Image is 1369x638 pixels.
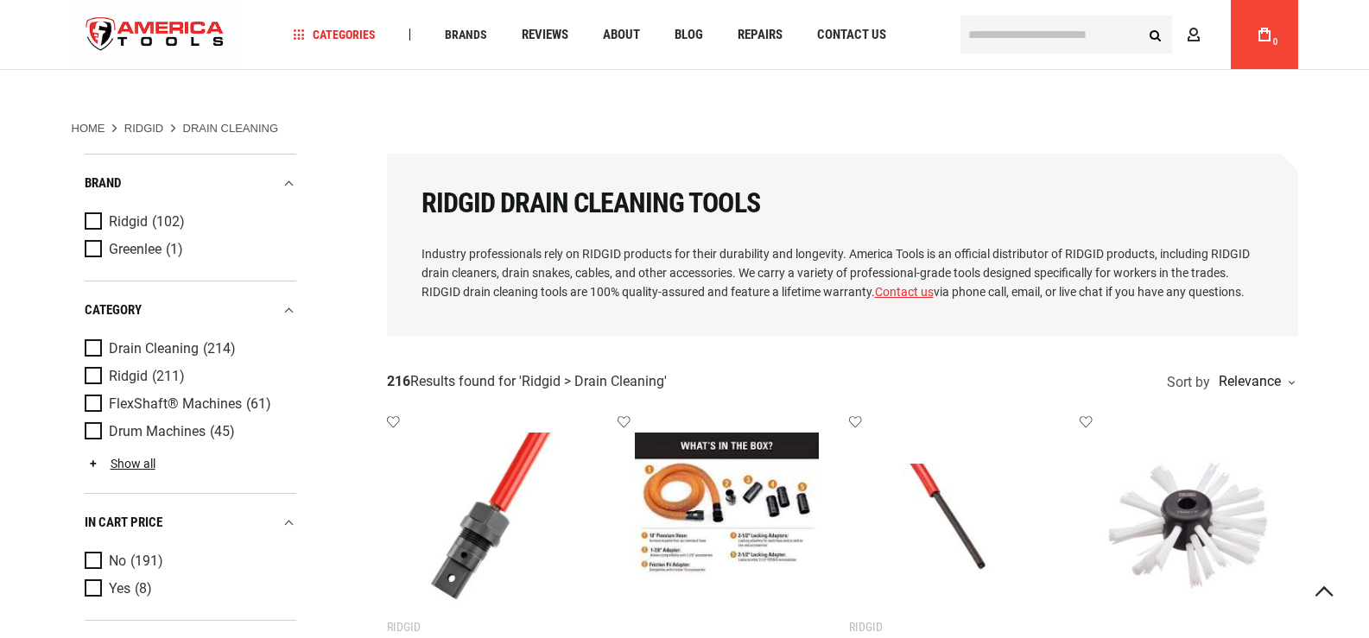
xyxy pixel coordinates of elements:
span: Greenlee [109,242,162,257]
span: (45) [210,425,235,439]
a: FlexShaft® Machines (61) [85,395,292,414]
a: Blog [667,23,711,47]
span: (8) [135,582,152,597]
span: About [603,28,640,41]
span: Blog [675,28,703,41]
a: Ridgid (211) [85,367,292,386]
a: Drain Cleaning (214) [85,339,292,358]
span: (214) [203,342,236,357]
a: Repairs [730,23,790,47]
span: Ridgid [109,214,148,230]
strong: Drain Cleaning [183,122,279,135]
div: category [85,299,296,322]
a: Home [72,121,105,136]
div: Ridgid [387,620,421,634]
div: In cart price [85,511,296,534]
h1: RIDGID Drain Cleaning Tools [421,188,1264,218]
span: Drum Machines [109,424,206,439]
a: Contact us [875,285,934,299]
span: Categories [293,28,376,41]
span: (1) [166,243,183,257]
span: (211) [152,370,185,384]
button: Search [1139,18,1172,51]
a: Drum Machines (45) [85,422,292,441]
a: Contact Us [809,23,894,47]
strong: 216 [387,373,410,389]
span: FlexShaft® Machines [109,396,242,412]
img: RIDGID 68948 3 [1097,433,1281,616]
span: Ridgid [109,369,148,384]
a: Categories [285,23,383,47]
img: RIDGID 76328 5/16 [866,433,1050,616]
img: America Tools [72,3,239,67]
div: Brand [85,172,296,195]
a: No (191) [85,552,292,571]
a: store logo [72,3,239,67]
span: Contact Us [817,28,886,41]
a: Brands [437,23,495,47]
span: (102) [152,215,185,230]
span: No [109,553,126,569]
span: (191) [130,554,163,569]
a: Show all [85,457,155,471]
div: Ridgid [849,620,883,634]
span: 0 [1273,37,1278,47]
span: Drain Cleaning [109,341,199,357]
a: Ridgid [124,121,164,136]
a: About [595,23,648,47]
span: Ridgid > Drain Cleaning [522,373,664,389]
div: Relevance [1214,375,1294,388]
span: Reviews [522,28,568,41]
span: Sort by [1167,376,1210,389]
a: Yes (8) [85,579,292,598]
a: Ridgid (102) [85,212,292,231]
span: (61) [246,397,271,412]
span: Brands [445,28,487,41]
img: RIDGID 78903 FLEXSHAFT REPAIR COUPLING FOR 5/16 [404,433,588,616]
img: RIDGID LA2570 HOSE, 1-7/8 [635,433,819,616]
span: Yes [109,581,130,597]
a: Greenlee (1) [85,240,292,259]
p: Industry professionals rely on RIDGID products for their durability and longevity. America Tools ... [421,244,1264,301]
div: Results found for ' ' [387,373,667,391]
span: Repairs [738,28,783,41]
a: Reviews [514,23,576,47]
